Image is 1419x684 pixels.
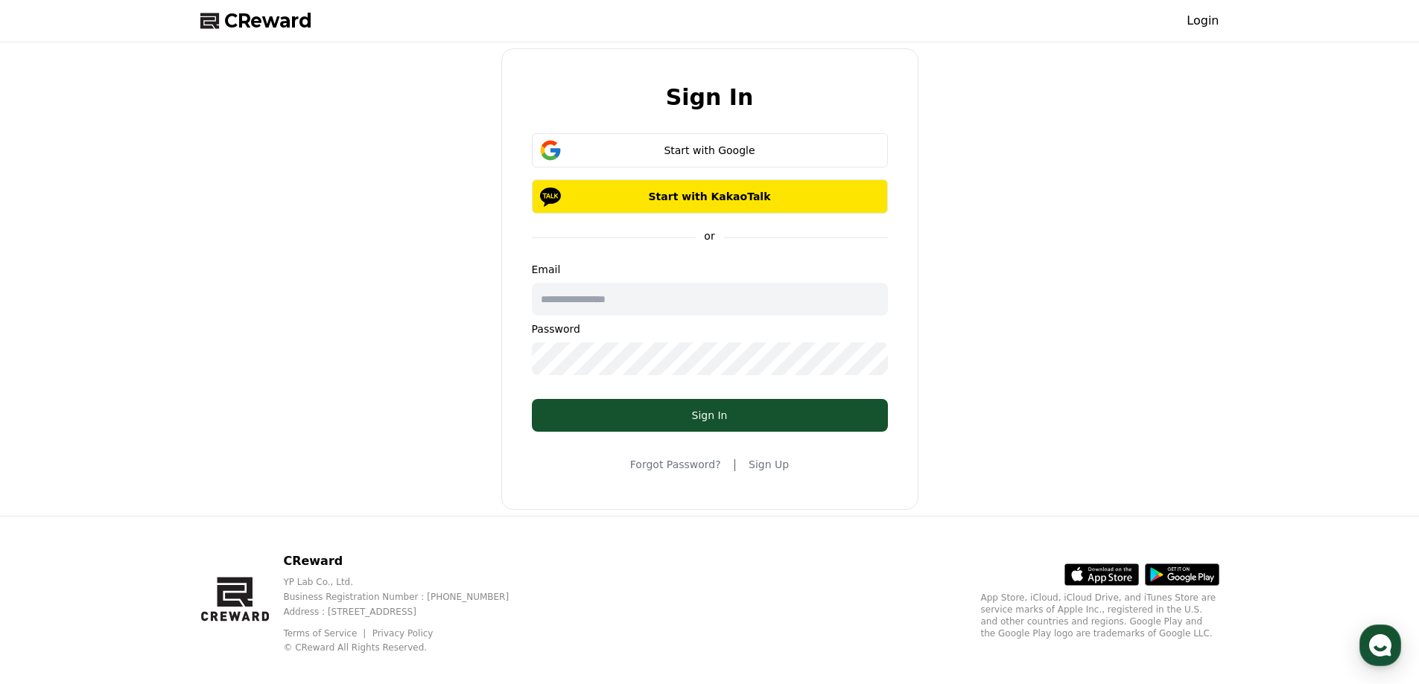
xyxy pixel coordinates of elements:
[553,143,866,158] div: Start with Google
[98,472,192,509] a: Messages
[1187,12,1219,30] a: Login
[666,85,754,109] h2: Sign In
[562,408,858,423] div: Sign In
[532,322,888,336] p: Password
[283,591,533,603] p: Business Registration Number : [PHONE_NUMBER]
[4,472,98,509] a: Home
[372,628,434,639] a: Privacy Policy
[749,457,789,472] a: Sign Up
[532,133,888,167] button: Start with Google
[733,456,737,473] span: |
[695,228,723,243] p: or
[981,592,1219,639] p: App Store, iCloud, iCloud Drive, and iTunes Store are service marks of Apple Inc., registered in ...
[630,457,721,472] a: Forgot Password?
[532,399,888,432] button: Sign In
[283,628,368,639] a: Terms of Service
[283,642,533,653] p: © CReward All Rights Reserved.
[283,552,533,570] p: CReward
[200,9,312,33] a: CReward
[220,494,257,506] span: Settings
[224,9,312,33] span: CReward
[532,262,888,277] p: Email
[38,494,64,506] span: Home
[532,179,888,214] button: Start with KakaoTalk
[192,472,286,509] a: Settings
[283,576,533,588] p: YP Lab Co., Ltd.
[283,606,533,618] p: Address : [STREET_ADDRESS]
[124,495,168,507] span: Messages
[553,189,866,204] p: Start with KakaoTalk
